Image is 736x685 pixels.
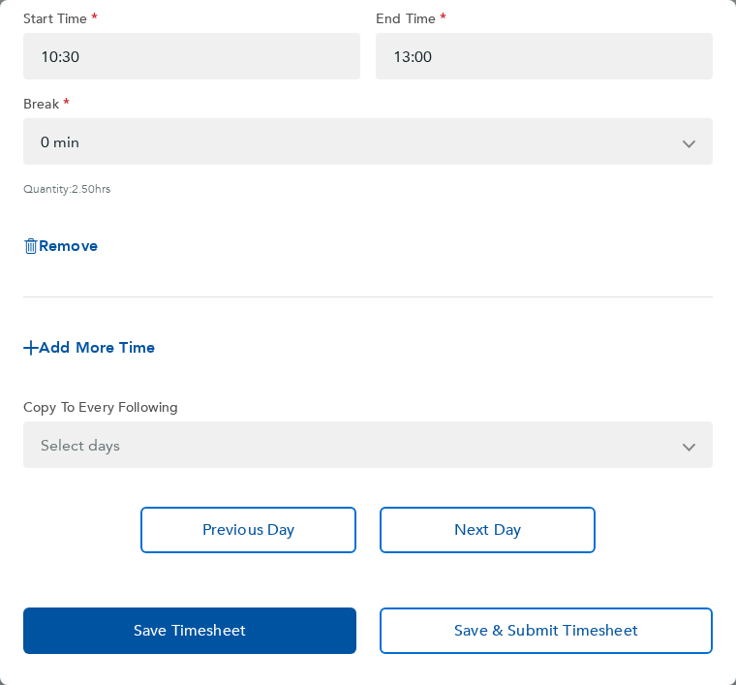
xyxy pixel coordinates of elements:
span: Save Timesheet [134,621,246,640]
input: E.g. 18:00 [376,33,713,79]
span: Remove [39,236,98,255]
button: Save Timesheet [23,607,356,654]
button: Add More Time [23,340,155,356]
span: Next Day [454,520,521,540]
span: Previous Day [202,520,295,540]
div: Quantity: hrs [23,180,713,196]
button: Remove [23,238,98,254]
span: Add More Time [39,338,155,357]
label: Start Time [23,10,99,33]
button: Next Day [380,507,596,553]
span: Save & Submit Timesheet [454,621,638,640]
label: End Time [376,10,446,33]
button: Save & Submit Timesheet [380,607,713,654]
label: Copy To Every Following [23,398,178,421]
button: Previous Day [140,507,356,553]
span: 2.50 [72,180,95,196]
label: Break [23,95,70,118]
input: E.g. 08:00 [23,33,360,79]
